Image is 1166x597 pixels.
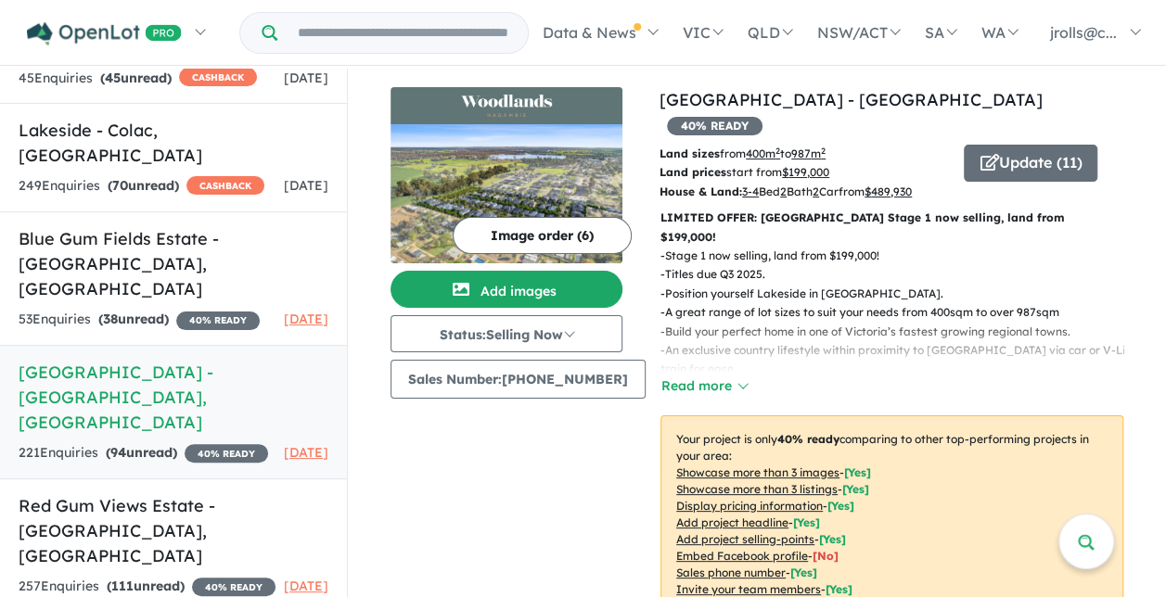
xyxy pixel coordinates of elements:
u: Embed Facebook profile [676,549,808,563]
a: Woodlands Estate - Nagambie LogoWoodlands Estate - Nagambie [391,87,622,263]
span: [ Yes ] [842,482,869,496]
sup: 2 [821,146,826,156]
b: Land prices [660,165,726,179]
button: Sales Number:[PHONE_NUMBER] [391,360,646,399]
strong: ( unread) [106,444,177,461]
span: 111 [111,578,134,594]
h5: Blue Gum Fields Estate - [GEOGRAPHIC_DATA] , [GEOGRAPHIC_DATA] [19,226,328,301]
span: 70 [112,177,128,194]
span: jrolls@c... [1050,23,1117,42]
button: Read more [660,375,748,397]
u: 3-4 [742,184,759,198]
span: [DATE] [284,70,328,86]
p: from [660,145,950,163]
span: [ Yes ] [827,499,854,513]
span: [ Yes ] [793,515,820,529]
p: start from [660,163,950,182]
span: 40 % READY [176,311,260,330]
sup: 2 [775,146,780,156]
span: CASHBACK [186,176,264,195]
u: Add project selling-points [676,532,814,546]
p: - Position yourself Lakeside in [GEOGRAPHIC_DATA]. [660,285,1138,303]
a: [GEOGRAPHIC_DATA] - [GEOGRAPHIC_DATA] [660,89,1043,110]
img: Woodlands Estate - Nagambie Logo [398,95,615,117]
strong: ( unread) [100,70,172,86]
u: 400 m [746,146,780,160]
span: 45 [105,70,121,86]
p: - Build your perfect home in one of Victoria’s fastest growing regional towns. [660,323,1138,341]
span: [ Yes ] [790,565,817,579]
button: Status:Selling Now [391,315,622,352]
span: 94 [110,444,126,461]
b: House & Land: [660,184,742,198]
u: $ 489,930 [865,184,912,198]
u: Sales phone number [676,565,786,579]
p: - An exclusive country lifestyle within proximity to [GEOGRAPHIC_DATA] via car or V-Line train fo... [660,341,1138,379]
p: - A great range of lot sizes to suit your needs from 400sqm to over 987sqm [660,303,1138,322]
div: 53 Enquir ies [19,309,260,331]
div: 249 Enquir ies [19,175,264,197]
u: 2 [813,184,819,198]
u: Invite your team members [676,582,821,596]
b: 40 % ready [777,432,839,446]
span: [DATE] [284,444,328,461]
span: [DATE] [284,578,328,594]
span: [ Yes ] [826,582,852,596]
h5: [GEOGRAPHIC_DATA] - [GEOGRAPHIC_DATA] , [GEOGRAPHIC_DATA] [19,360,328,435]
u: Add project headline [676,515,788,529]
strong: ( unread) [98,311,169,327]
p: Bed Bath Car from [660,183,950,201]
span: to [780,146,826,160]
input: Try estate name, suburb, builder or developer [281,13,524,53]
span: [ Yes ] [844,465,871,479]
span: 38 [103,311,118,327]
u: Showcase more than 3 images [676,465,839,479]
div: 221 Enquir ies [19,442,268,464]
button: Image order (6) [453,217,632,254]
p: - Titles due Q3 2025. [660,265,1138,284]
strong: ( unread) [107,578,185,594]
img: Woodlands Estate - Nagambie [391,124,622,263]
button: Update (11) [964,145,1097,182]
u: Display pricing information [676,499,823,513]
u: Showcase more than 3 listings [676,482,838,496]
span: CASHBACK [179,68,257,86]
span: 40 % READY [185,444,268,463]
p: - Stage 1 now selling, land from $199,000! [660,247,1138,265]
u: $ 199,000 [782,165,829,179]
h5: Lakeside - Colac , [GEOGRAPHIC_DATA] [19,118,328,168]
span: [ No ] [813,549,839,563]
span: 40 % READY [192,578,275,596]
div: 45 Enquir ies [19,68,257,90]
span: [ Yes ] [819,532,846,546]
h5: Red Gum Views Estate - [GEOGRAPHIC_DATA] , [GEOGRAPHIC_DATA] [19,493,328,568]
span: 40 % READY [667,117,762,135]
b: Land sizes [660,146,720,160]
span: [DATE] [284,311,328,327]
button: Add images [391,271,622,308]
span: [DATE] [284,177,328,194]
p: LIMITED OFFER: [GEOGRAPHIC_DATA] Stage 1 now selling, land from $199,000! [660,209,1123,247]
strong: ( unread) [108,177,179,194]
u: 2 [780,184,787,198]
u: 987 m [791,146,826,160]
img: Openlot PRO Logo White [27,22,182,45]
